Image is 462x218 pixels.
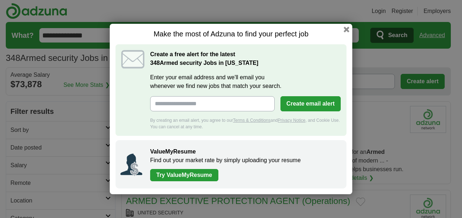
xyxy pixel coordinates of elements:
p: Find out your market rate by simply uploading your resume [150,156,339,165]
span: 348 [150,59,160,67]
h2: ValueMyResume [150,147,339,156]
img: icon_email.svg [121,50,144,68]
a: Try ValueMyResume [150,169,218,181]
button: Create email alert [280,96,341,111]
h2: Create a free alert for the latest [150,50,341,67]
a: Terms & Conditions [233,118,270,123]
h1: Make the most of Adzuna to find your perfect job [115,30,346,39]
strong: Armed security Jobs in [US_STATE] [150,60,258,66]
a: Privacy Notice [278,118,306,123]
label: Enter your email address and we'll email you whenever we find new jobs that match your search. [150,73,341,90]
div: By creating an email alert, you agree to our and , and Cookie Use. You can cancel at any time. [150,117,341,130]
